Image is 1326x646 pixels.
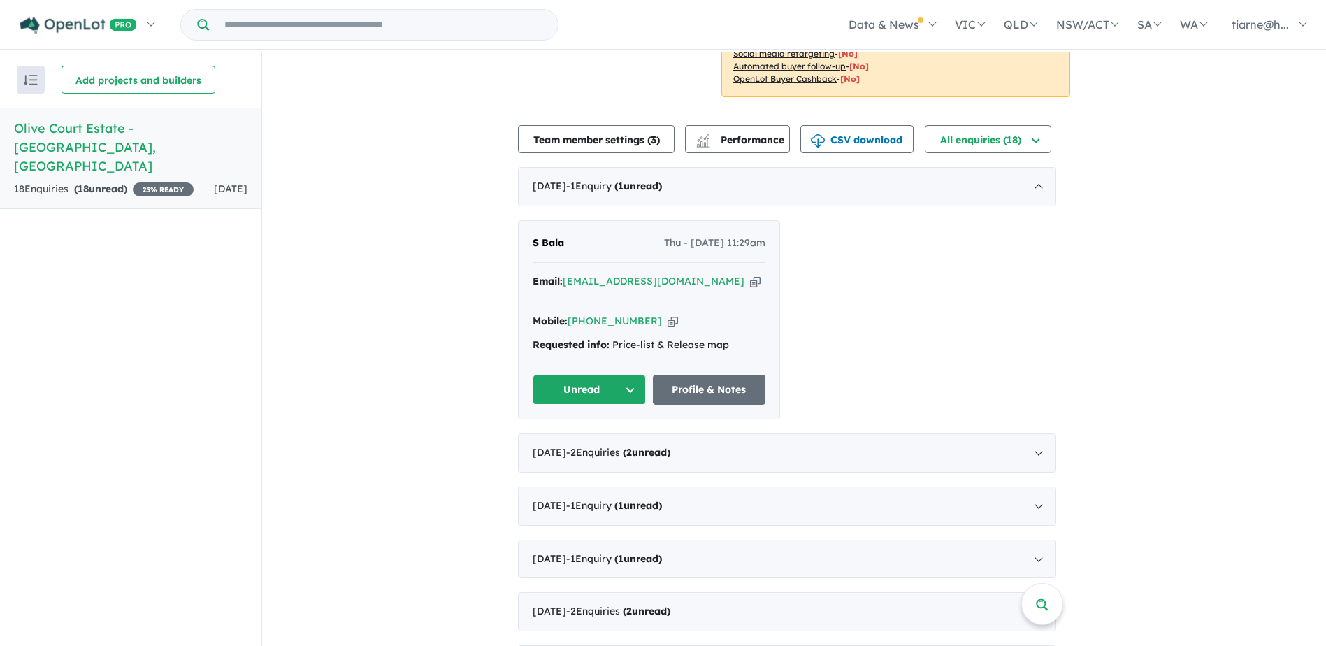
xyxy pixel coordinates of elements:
[62,66,215,94] button: Add projects and builders
[214,182,247,195] span: [DATE]
[626,446,632,459] span: 2
[533,236,564,249] span: S Bala
[733,61,846,71] u: Automated buyer follow-up
[566,180,662,192] span: - 1 Enquir y
[566,605,670,617] span: - 2 Enquir ies
[518,487,1056,526] div: [DATE]
[840,73,860,84] span: [No]
[566,552,662,565] span: - 1 Enquir y
[563,275,744,287] a: [EMAIL_ADDRESS][DOMAIN_NAME]
[518,540,1056,579] div: [DATE]
[651,134,656,146] span: 3
[24,75,38,85] img: sort.svg
[518,433,1056,473] div: [DATE]
[78,182,89,195] span: 18
[518,592,1056,631] div: [DATE]
[14,181,194,198] div: 18 Enquir ies
[533,235,564,252] a: S Bala
[518,167,1056,206] div: [DATE]
[533,375,646,405] button: Unread
[212,10,555,40] input: Try estate name, suburb, builder or developer
[533,337,765,354] div: Price-list & Release map
[533,315,568,327] strong: Mobile:
[614,499,662,512] strong: ( unread)
[518,125,675,153] button: Team member settings (3)
[533,338,610,351] strong: Requested info:
[668,314,678,329] button: Copy
[697,134,709,141] img: line-chart.svg
[618,180,624,192] span: 1
[811,134,825,148] img: download icon
[664,235,765,252] span: Thu - [DATE] 11:29am
[838,48,858,59] span: [No]
[733,73,837,84] u: OpenLot Buyer Cashback
[733,48,835,59] u: Social media retargeting
[533,275,563,287] strong: Email:
[566,446,670,459] span: - 2 Enquir ies
[618,552,624,565] span: 1
[925,125,1051,153] button: All enquiries (18)
[618,499,624,512] span: 1
[696,138,710,148] img: bar-chart.svg
[614,180,662,192] strong: ( unread)
[623,605,670,617] strong: ( unread)
[1232,17,1289,31] span: tiarne@h...
[750,274,761,289] button: Copy
[568,315,662,327] a: [PHONE_NUMBER]
[685,125,790,153] button: Performance
[800,125,914,153] button: CSV download
[133,182,194,196] span: 25 % READY
[653,375,766,405] a: Profile & Notes
[626,605,632,617] span: 2
[849,61,869,71] span: [No]
[20,17,137,34] img: Openlot PRO Logo White
[566,499,662,512] span: - 1 Enquir y
[623,446,670,459] strong: ( unread)
[14,119,247,175] h5: Olive Court Estate - [GEOGRAPHIC_DATA] , [GEOGRAPHIC_DATA]
[698,134,784,146] span: Performance
[614,552,662,565] strong: ( unread)
[74,182,127,195] strong: ( unread)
